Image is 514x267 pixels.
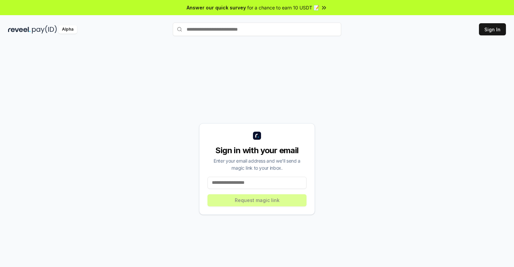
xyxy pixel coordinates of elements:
[32,25,57,34] img: pay_id
[479,23,506,35] button: Sign In
[247,4,319,11] span: for a chance to earn 10 USDT 📝
[187,4,246,11] span: Answer our quick survey
[58,25,77,34] div: Alpha
[253,132,261,140] img: logo_small
[207,145,307,156] div: Sign in with your email
[8,25,31,34] img: reveel_dark
[207,157,307,171] div: Enter your email address and we’ll send a magic link to your inbox.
